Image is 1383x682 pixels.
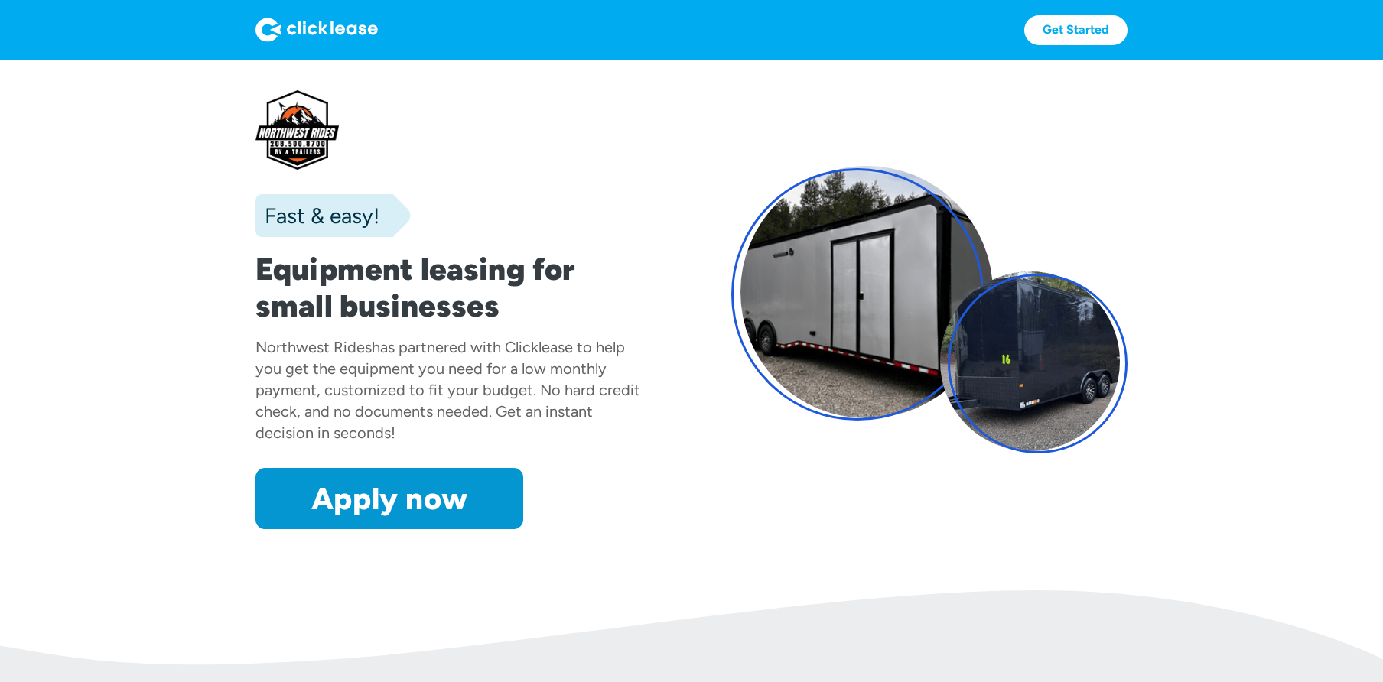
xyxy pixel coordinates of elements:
[255,338,372,356] div: Northwest Rides
[255,251,652,324] h1: Equipment leasing for small businesses
[255,18,378,42] img: Logo
[255,468,523,529] a: Apply now
[255,338,640,442] div: has partnered with Clicklease to help you get the equipment you need for a low monthly payment, c...
[255,200,379,231] div: Fast & easy!
[1024,15,1128,45] a: Get Started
